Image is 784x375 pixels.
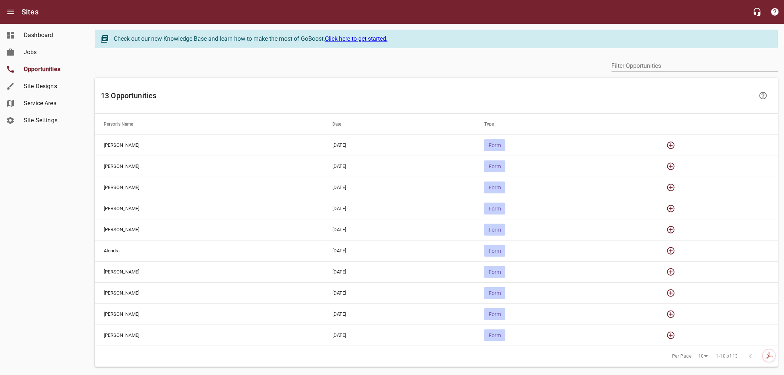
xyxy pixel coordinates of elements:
td: [PERSON_NAME] [95,219,323,240]
div: Check out our new Knowledge Base and learn how to make the most of GoBoost. [114,34,770,43]
h6: 13 Opportunities [101,90,753,102]
td: [PERSON_NAME] [95,177,323,198]
span: Form [484,142,505,148]
span: Jobs [24,48,80,57]
h6: Sites [21,6,39,18]
td: [PERSON_NAME] [95,198,323,219]
td: [DATE] [323,219,475,240]
div: Form [484,182,505,193]
button: Support Portal [766,3,784,21]
td: [DATE] [323,303,475,325]
div: Form [484,329,505,341]
div: Form [484,245,505,257]
span: Site Settings [24,116,80,125]
td: [DATE] [323,261,475,282]
span: Form [484,163,505,169]
span: Form [484,290,505,296]
td: [DATE] [323,240,475,261]
span: Form [484,206,505,212]
div: Form [484,160,505,172]
th: Person's Name [95,114,323,135]
td: [DATE] [323,156,475,177]
span: Form [484,311,505,317]
input: Filter by author or content. [612,60,778,72]
span: Form [484,248,505,254]
a: Click here to get started. [325,35,388,42]
th: Type [475,114,653,135]
td: Alondra [95,240,323,261]
div: Form [484,308,505,320]
td: [DATE] [323,198,475,219]
div: 10 [696,351,711,361]
button: Open drawer [2,3,20,21]
td: [PERSON_NAME] [95,156,323,177]
td: [PERSON_NAME] [95,261,323,282]
td: [PERSON_NAME] [95,135,323,156]
span: Form [484,227,505,233]
span: Dashboard [24,31,80,40]
span: Per Page: [672,353,693,360]
td: [PERSON_NAME] [95,282,323,303]
th: Date [323,114,475,135]
span: Service Area [24,99,80,108]
td: [DATE] [323,325,475,346]
span: Form [484,332,505,338]
span: Form [484,269,505,275]
td: [PERSON_NAME] [95,325,323,346]
button: Live Chat [748,3,766,21]
span: Site Designs [24,82,80,91]
td: [DATE] [323,135,475,156]
span: 1-10 of 13 [716,353,738,360]
td: [DATE] [323,177,475,198]
div: Form [484,203,505,215]
div: Form [484,139,505,151]
a: Learn more about your Opportunities [754,87,772,104]
td: [DATE] [323,282,475,303]
div: Form [484,224,505,236]
div: Form [484,266,505,278]
span: Opportunities [24,65,80,74]
span: Form [484,185,505,190]
td: [PERSON_NAME] [95,303,323,325]
div: Form [484,287,505,299]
